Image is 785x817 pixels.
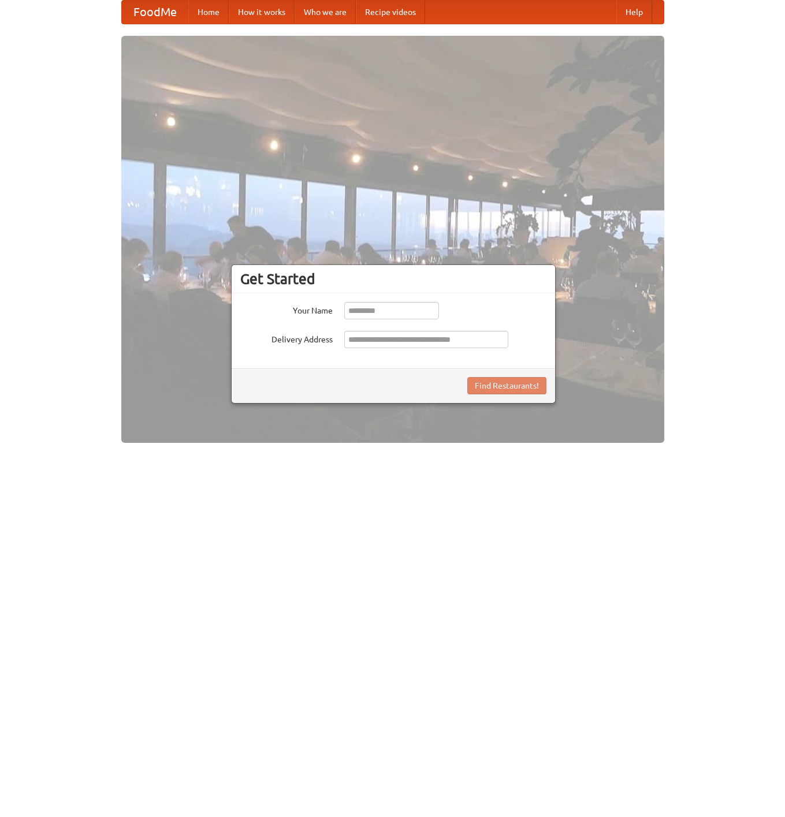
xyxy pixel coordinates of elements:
[229,1,295,24] a: How it works
[467,377,546,394] button: Find Restaurants!
[356,1,425,24] a: Recipe videos
[616,1,652,24] a: Help
[295,1,356,24] a: Who we are
[122,1,188,24] a: FoodMe
[188,1,229,24] a: Home
[240,270,546,288] h3: Get Started
[240,331,333,345] label: Delivery Address
[240,302,333,316] label: Your Name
